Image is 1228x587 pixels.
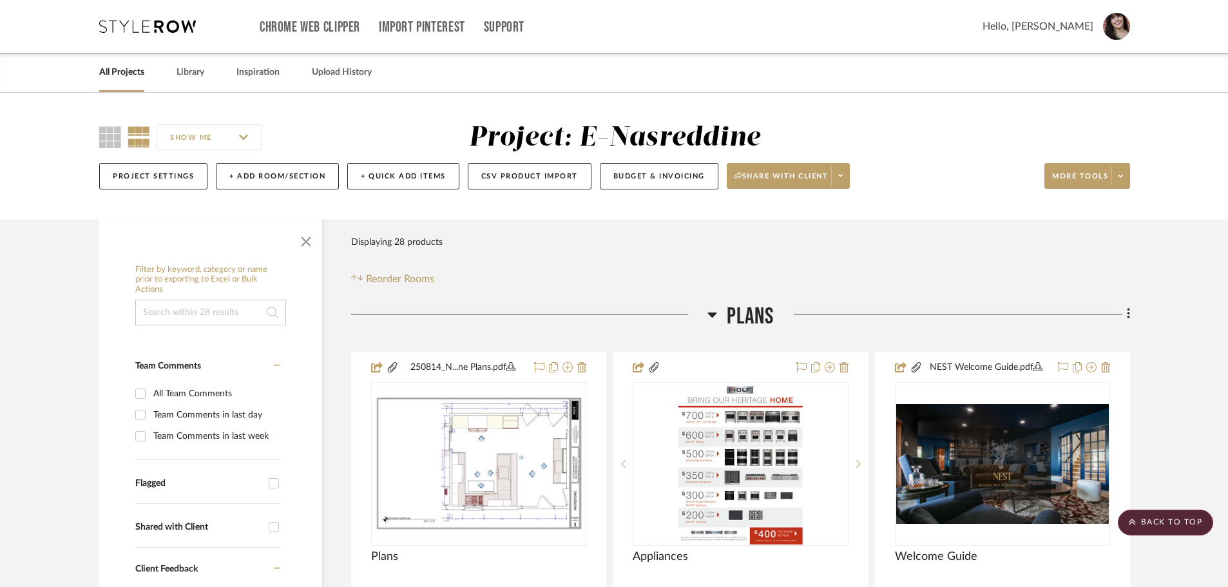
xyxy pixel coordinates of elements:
[468,163,591,189] button: CSV Product Import
[734,171,829,191] span: Share with client
[135,522,262,533] div: Shared with Client
[216,163,339,189] button: + Add Room/Section
[366,271,434,287] span: Reorder Rooms
[1103,13,1130,40] img: avatar
[600,163,718,189] button: Budget & Invoicing
[236,64,280,81] a: Inspiration
[177,64,204,81] a: Library
[351,271,434,287] button: Reorder Rooms
[896,383,1109,545] div: 0
[923,360,1050,376] button: NEST Welcome Guide.pdf
[1044,163,1130,189] button: More tools
[135,478,262,489] div: Flagged
[633,383,847,545] div: 0
[135,361,201,370] span: Team Comments
[347,163,459,189] button: + Quick Add Items
[99,163,207,189] button: Project Settings
[379,22,465,33] a: Import Pinterest
[399,360,526,376] button: 250814_N...ne Plans.pdf
[351,229,443,255] div: Displaying 28 products
[153,405,277,425] div: Team Comments in last day
[678,383,803,544] img: Appliances
[135,300,286,325] input: Search within 28 results
[371,550,398,564] span: Plans
[260,22,360,33] a: Chrome Web Clipper
[633,550,688,564] span: Appliances
[135,564,198,573] span: Client Feedback
[895,550,977,564] span: Welcome Guide
[727,163,850,189] button: Share with client
[469,124,760,151] div: Project: E-Nasreddine
[153,426,277,447] div: Team Comments in last week
[99,64,144,81] a: All Projects
[153,383,277,404] div: All Team Comments
[983,19,1093,34] span: Hello, [PERSON_NAME]
[896,404,1109,524] img: Welcome Guide
[312,64,372,81] a: Upload History
[484,22,524,33] a: Support
[1052,171,1108,191] span: More tools
[372,395,585,532] img: Plans
[135,265,286,295] h6: Filter by keyword, category or name prior to exporting to Excel or Bulk Actions
[293,226,319,252] button: Close
[727,303,774,331] span: Plans
[1118,510,1213,535] scroll-to-top-button: BACK TO TOP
